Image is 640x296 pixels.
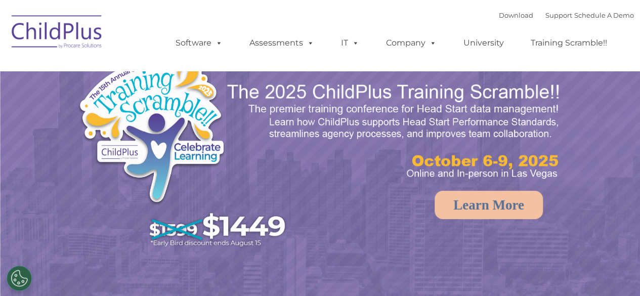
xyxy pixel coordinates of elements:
[545,11,572,19] a: Support
[499,11,533,19] a: Download
[7,266,32,291] button: Cookies Settings
[376,33,447,53] a: Company
[435,191,543,219] a: Learn More
[574,11,634,19] a: Schedule A Demo
[453,33,514,53] a: University
[7,8,108,59] img: ChildPlus by Procare Solutions
[499,11,634,19] font: |
[165,33,233,53] a: Software
[331,33,369,53] a: IT
[239,33,324,53] a: Assessments
[521,33,617,53] a: Training Scramble!!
